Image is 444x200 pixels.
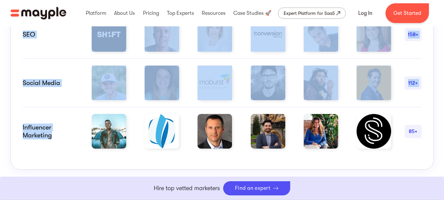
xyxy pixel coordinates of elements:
img: Mayple logo [11,7,66,19]
div: Pricing [141,3,161,24]
div: Resources [200,3,227,24]
div: Influencer marketing [23,124,79,139]
a: home [11,7,66,19]
div: 85+ [405,128,422,135]
a: Expert Platform for SaaS [278,8,346,19]
div: 112+ [405,79,422,87]
a: Get Started [386,3,429,23]
div: SEO [23,31,79,39]
div: Top Experts [165,3,196,24]
a: Log In [350,5,380,21]
div: 158+ [405,31,422,39]
div: Platform [84,3,108,24]
div: Expert Platform for SaaS [284,9,335,17]
div: Social Media [23,79,79,87]
div: About Us [112,3,136,24]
